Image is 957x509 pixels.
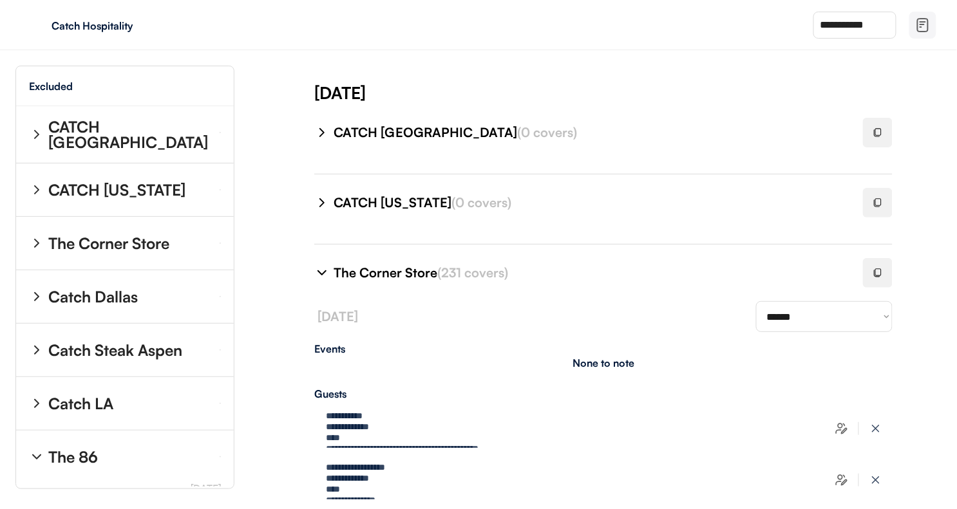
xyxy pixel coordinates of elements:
img: users-edit.svg [835,422,848,435]
div: Excluded [29,81,73,91]
img: chevron-right%20%281%29.svg [29,236,44,251]
div: CATCH [GEOGRAPHIC_DATA] [48,119,209,150]
font: (0 covers) [451,194,511,210]
img: chevron-right%20%281%29.svg [29,127,44,142]
div: Catch Dallas [48,289,138,304]
div: CATCH [GEOGRAPHIC_DATA] [334,124,848,142]
div: Guests [314,389,893,399]
img: chevron-right%20%281%29.svg [29,289,44,304]
div: None to note [573,358,634,368]
div: The 86 [48,449,98,465]
div: Catch Steak Aspen [48,342,182,358]
div: CATCH [US_STATE] [334,194,848,212]
img: chevron-right%20%281%29.svg [314,195,330,210]
img: chevron-right%20%281%29.svg [29,182,44,198]
img: x-close%20%283%29.svg [869,474,882,486]
div: Events [314,344,893,354]
div: CATCH [US_STATE] [48,182,185,198]
font: (231 covers) [437,264,508,281]
img: yH5BAEAAAAALAAAAAABAAEAAAIBRAA7 [26,15,46,35]
img: x-close%20%283%29.svg [869,422,882,435]
img: chevron-right%20%281%29.svg [29,449,44,465]
div: Catch LA [48,396,113,411]
img: chevron-right%20%281%29.svg [29,396,44,411]
img: file-02.svg [915,17,931,33]
font: [DATE] [191,482,221,495]
div: [DATE] [314,81,957,104]
font: [DATE] [317,308,358,324]
img: users-edit.svg [835,474,848,486]
div: The Corner Store [48,236,169,251]
div: Catch Hospitality [52,21,214,31]
img: chevron-right%20%281%29.svg [314,265,330,281]
img: chevron-right%20%281%29.svg [29,342,44,358]
img: chevron-right%20%281%29.svg [314,125,330,140]
font: (0 covers) [517,124,577,140]
div: The Corner Store [334,264,848,282]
